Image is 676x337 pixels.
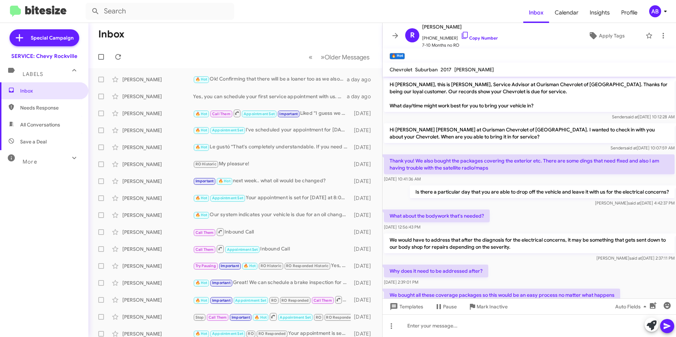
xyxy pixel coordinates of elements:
div: My pleasure! [193,160,351,168]
a: Calendar [549,2,584,23]
div: [DATE] [351,296,377,303]
p: Hi [PERSON_NAME] [PERSON_NAME] at Ourisman Chevrolet of [GEOGRAPHIC_DATA]. I wanted to check in w... [384,123,675,143]
p: Hi [PERSON_NAME], this is [PERSON_NAME], Service Advisor at Ourisman Chevrolet of [GEOGRAPHIC_DAT... [384,78,675,112]
p: Thank you! We also bought the packages covering the exterior etc. There are some dings that need ... [384,154,675,174]
div: [PERSON_NAME] [122,178,193,185]
div: [PERSON_NAME] [122,246,193,253]
span: 🔥 Hot [196,280,208,285]
div: Yes, we do have availability on [DATE]. What time would work best for you? [193,262,351,270]
span: Important [212,298,231,303]
span: 🔥 Hot [196,331,208,336]
span: Templates [388,300,423,313]
span: « [309,53,313,61]
span: Needs Response [20,104,80,111]
p: What about the bodywork that's needed? [384,209,490,222]
div: [DATE] [351,229,377,236]
div: [DATE] [351,161,377,168]
div: [DATE] [351,178,377,185]
div: [PERSON_NAME] [122,110,193,117]
div: Ok! Confirming that there will be a loaner too as we also paid for that! Thanks! [193,75,347,83]
span: 🔥 Hot [196,77,208,82]
span: [PERSON_NAME] [422,23,498,31]
a: Inbox [523,2,549,23]
span: Mark Inactive [477,300,508,313]
span: RO [271,298,277,303]
span: » [321,53,325,61]
span: Important [196,179,214,183]
div: Great! We can schedule a brake inspection for you. What day/time would you like to come in? [193,279,351,287]
p: Why does it need to be addressed after? [384,265,488,277]
span: Sender [DATE] 10:07:59 AM [611,145,675,150]
p: We would have to address that after the diagnosis for the electrical concerns, it may be somethin... [384,233,675,253]
span: Important [279,112,298,116]
span: Sender [DATE] 10:12:28 AM [612,114,675,119]
span: 🔥 Hot [196,145,208,149]
p: We bought all these coverage packages so this would be an easy process no matter what happens [384,289,620,301]
button: Previous [304,50,317,64]
span: [PHONE_NUMBER] [422,31,498,42]
div: [PERSON_NAME] I cancel from online . Thank u for u help . [193,295,351,304]
div: [DATE] [351,313,377,320]
span: Auto Fields [615,300,649,313]
div: [PERSON_NAME] [122,161,193,168]
span: Chevrolet [390,66,412,73]
span: said at [624,145,637,150]
div: [DATE] [351,195,377,202]
span: 🔥 Hot [196,298,208,303]
span: [DATE] 10:41:36 AM [384,176,421,182]
div: [PERSON_NAME] [122,76,193,83]
div: next week.. what oil would be changed? [193,177,351,185]
div: [DATE] [351,212,377,219]
div: Inbound Call [193,244,351,253]
span: Labels [23,71,43,77]
span: 🔥 Hot [255,315,267,320]
span: Appointment Set [227,247,258,252]
span: RO Historic [196,162,216,166]
div: [PERSON_NAME] [122,279,193,286]
div: [PERSON_NAME] [122,229,193,236]
span: Apply Tags [599,29,625,42]
span: RO [248,331,253,336]
div: [PERSON_NAME] [122,195,193,202]
span: 🔥 Hot [196,213,208,217]
span: 2017 [441,66,451,73]
div: [PERSON_NAME] [122,262,193,270]
span: RO [316,315,321,320]
button: Apply Tags [570,29,642,42]
div: [PERSON_NAME] [122,144,193,151]
div: [PERSON_NAME] [122,212,193,219]
div: a day ago [347,93,377,100]
span: Important [212,280,231,285]
span: Save a Deal [20,138,47,145]
small: 🔥 Hot [390,53,405,59]
a: Insights [584,2,616,23]
span: RO Responded [258,331,286,336]
span: All Conversations [20,121,60,128]
div: [DATE] [351,127,377,134]
div: [DATE] [351,279,377,286]
div: Our system indicates your vehicle is due for an oil change, tire rotation, and multipoint inspection [193,211,351,219]
div: [DATE] [351,262,377,270]
span: [PERSON_NAME] [454,66,494,73]
p: Is there a particular day that you are able to drop off the vehicle and leave it with us for the ... [410,185,675,198]
span: Appointment Set [235,298,266,303]
span: Call Them [196,247,214,252]
span: Important [232,315,250,320]
span: said at [626,114,638,119]
div: [DATE] [351,246,377,253]
span: 🔥 Hot [196,128,208,132]
div: a day ago [347,76,377,83]
span: Important [221,264,239,268]
input: Search [86,3,234,20]
div: Le gustó “That's completely understandable. If you need to schedule an appointment later, feel fr... [193,143,351,151]
span: RO Responded [281,298,309,303]
span: Appointment Set [212,196,243,200]
span: Call Them [314,298,332,303]
span: RO Historic [261,264,281,268]
span: 🔥 Hot [196,196,208,200]
span: [PERSON_NAME] [DATE] 2:37:11 PM [596,255,675,261]
div: Your appointment is set for [DATE] at 8:00 AM. Thank you, and we look forward to seeing you! [193,194,351,202]
div: Yes, you can schedule your first service appointment with us. Just let me know your preferred dat... [193,93,347,100]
